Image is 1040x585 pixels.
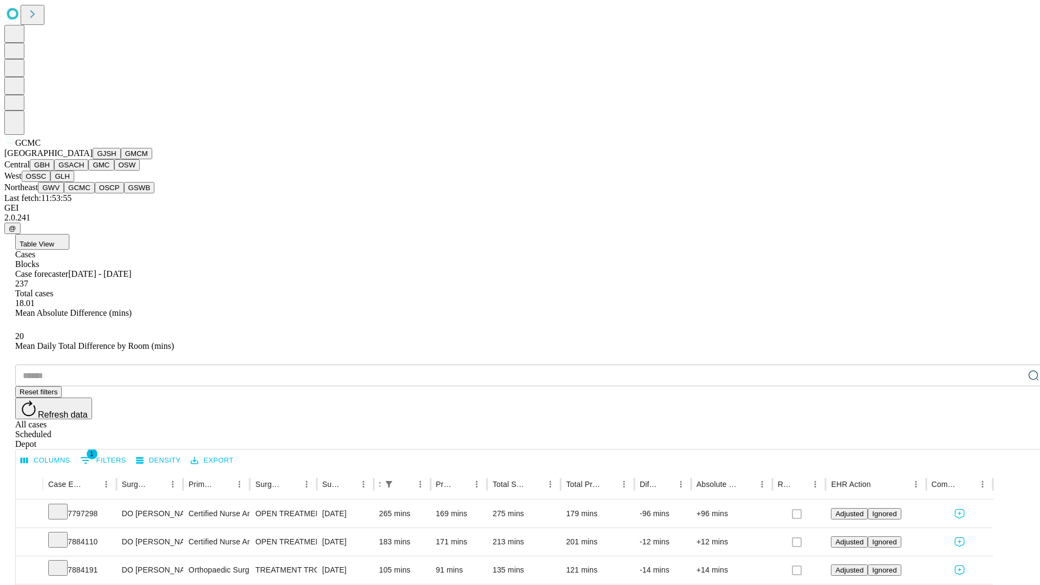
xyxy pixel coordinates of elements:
[616,477,632,492] button: Menu
[19,240,54,248] span: Table View
[83,477,99,492] button: Sort
[872,566,896,574] span: Ignored
[808,477,823,492] button: Menu
[379,500,425,528] div: 265 mins
[436,480,453,489] div: Predicted In Room Duration
[255,528,311,556] div: OPEN TREATMENT [MEDICAL_DATA] SHAFT WITH PLATE AND SCREWS
[492,556,555,584] div: 135 mins
[835,538,863,546] span: Adjusted
[4,193,71,203] span: Last fetch: 11:53:55
[95,182,124,193] button: OSCP
[755,477,770,492] button: Menu
[640,556,686,584] div: -14 mins
[255,480,282,489] div: Surgery Name
[133,452,184,469] button: Density
[673,477,688,492] button: Menu
[150,477,165,492] button: Sort
[640,480,657,489] div: Difference
[21,561,37,580] button: Expand
[697,500,767,528] div: +96 mins
[15,331,24,341] span: 20
[566,500,629,528] div: 179 mins
[188,452,236,469] button: Export
[492,480,526,489] div: Total Scheduled Duration
[15,386,62,398] button: Reset filters
[77,452,129,469] button: Show filters
[341,477,356,492] button: Sort
[566,528,629,556] div: 201 mins
[739,477,755,492] button: Sort
[566,480,600,489] div: Total Predicted Duration
[868,508,901,519] button: Ignored
[454,477,469,492] button: Sort
[543,477,558,492] button: Menu
[165,477,180,492] button: Menu
[4,213,1036,223] div: 2.0.241
[284,477,299,492] button: Sort
[379,528,425,556] div: 183 mins
[299,477,314,492] button: Menu
[188,528,244,556] div: Certified Nurse Anesthetist
[379,480,380,489] div: Scheduled In Room Duration
[322,480,340,489] div: Surgery Date
[21,533,37,552] button: Expand
[4,171,22,180] span: West
[4,160,30,169] span: Central
[188,556,244,584] div: Orthopaedic Surgery
[124,182,155,193] button: GSWB
[122,556,178,584] div: DO [PERSON_NAME]
[232,477,247,492] button: Menu
[15,298,35,308] span: 18.01
[640,500,686,528] div: -96 mins
[15,138,41,147] span: GCMC
[188,480,216,489] div: Primary Service
[381,477,396,492] button: Show filters
[19,388,57,396] span: Reset filters
[4,148,93,158] span: [GEOGRAPHIC_DATA]
[15,279,28,288] span: 237
[492,528,555,556] div: 213 mins
[960,477,975,492] button: Sort
[697,528,767,556] div: +12 mins
[255,500,311,528] div: OPEN TREATMENT [MEDICAL_DATA] INTERMEDULLARY ROD
[658,477,673,492] button: Sort
[831,536,868,548] button: Adjusted
[932,480,959,489] div: Comments
[4,203,1036,213] div: GEI
[121,148,152,159] button: GMCM
[38,410,88,419] span: Refresh data
[9,224,16,232] span: @
[528,477,543,492] button: Sort
[21,505,37,524] button: Expand
[436,556,482,584] div: 91 mins
[15,289,53,298] span: Total cases
[22,171,51,182] button: OSSC
[868,536,901,548] button: Ignored
[48,528,111,556] div: 7884110
[322,528,368,556] div: [DATE]
[566,556,629,584] div: 121 mins
[356,477,371,492] button: Menu
[255,556,311,584] div: TREATMENT TROCHANTERIC [MEDICAL_DATA] FRACTURE INTERMEDULLARY ROD
[831,480,870,489] div: EHR Action
[15,234,69,250] button: Table View
[640,528,686,556] div: -12 mins
[831,508,868,519] button: Adjusted
[64,182,95,193] button: GCMC
[492,500,555,528] div: 275 mins
[114,159,140,171] button: OSW
[697,480,738,489] div: Absolute Difference
[398,477,413,492] button: Sort
[99,477,114,492] button: Menu
[381,477,396,492] div: 1 active filter
[4,223,21,234] button: @
[872,538,896,546] span: Ignored
[122,480,149,489] div: Surgeon Name
[15,341,174,350] span: Mean Daily Total Difference by Room (mins)
[15,398,92,419] button: Refresh data
[30,159,54,171] button: GBH
[4,183,38,192] span: Northeast
[15,308,132,317] span: Mean Absolute Difference (mins)
[436,528,482,556] div: 171 mins
[872,477,887,492] button: Sort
